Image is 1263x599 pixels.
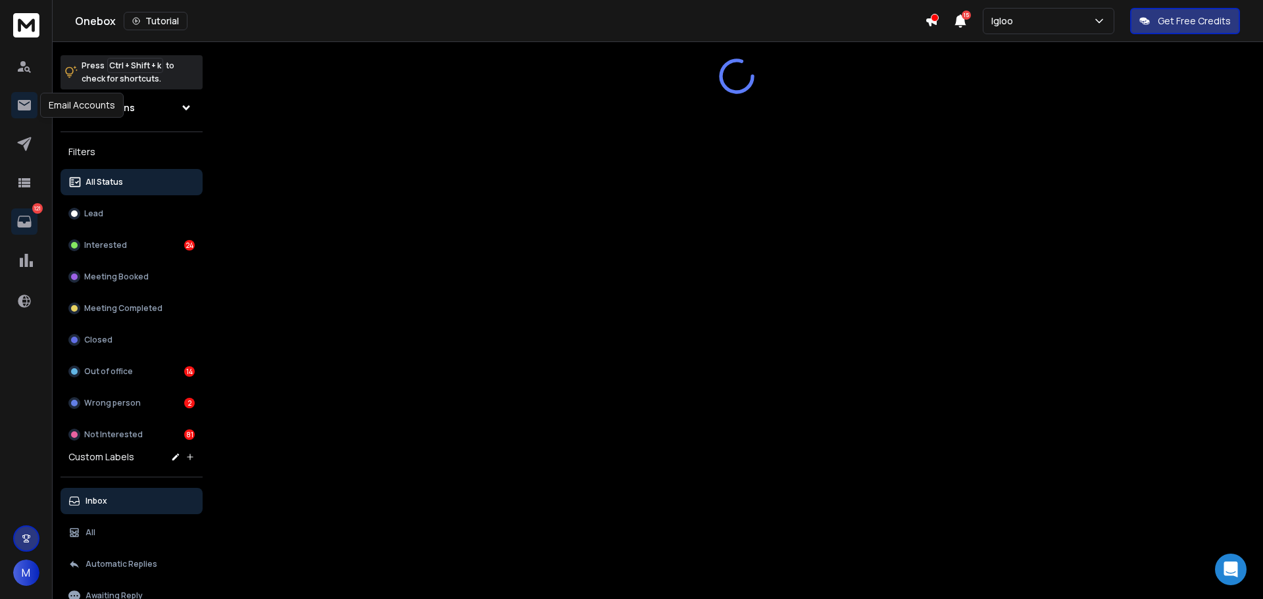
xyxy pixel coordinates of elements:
div: 81 [184,429,195,440]
button: Wrong person2 [61,390,203,416]
p: 121 [32,203,43,214]
p: Not Interested [84,429,143,440]
p: Meeting Booked [84,272,149,282]
p: Get Free Credits [1158,14,1231,28]
p: Closed [84,335,112,345]
button: Tutorial [124,12,187,30]
button: All Campaigns [61,95,203,121]
button: Inbox [61,488,203,514]
button: Not Interested81 [61,421,203,448]
p: Automatic Replies [86,559,157,569]
p: All [86,527,95,538]
button: M [13,560,39,586]
button: Out of office14 [61,358,203,385]
p: Inbox [86,496,107,506]
p: All Status [86,177,123,187]
span: Ctrl + Shift + k [107,58,163,73]
div: 14 [184,366,195,377]
button: Meeting Completed [61,295,203,322]
p: Out of office [84,366,133,377]
div: Onebox [75,12,925,30]
button: Automatic Replies [61,551,203,577]
h3: Filters [61,143,203,161]
button: Closed [61,327,203,353]
button: All Status [61,169,203,195]
p: Meeting Completed [84,303,162,314]
p: Press to check for shortcuts. [82,59,174,85]
h3: Custom Labels [68,450,134,464]
span: 15 [962,11,971,20]
div: Email Accounts [40,93,124,118]
button: Meeting Booked [61,264,203,290]
button: All [61,519,203,546]
a: 121 [11,208,37,235]
p: Wrong person [84,398,141,408]
p: Lead [84,208,103,219]
div: Open Intercom Messenger [1215,554,1247,585]
p: Igloo [991,14,1018,28]
button: Lead [61,201,203,227]
button: Get Free Credits [1130,8,1240,34]
button: Interested24 [61,232,203,258]
div: 2 [184,398,195,408]
div: 24 [184,240,195,251]
p: Interested [84,240,127,251]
